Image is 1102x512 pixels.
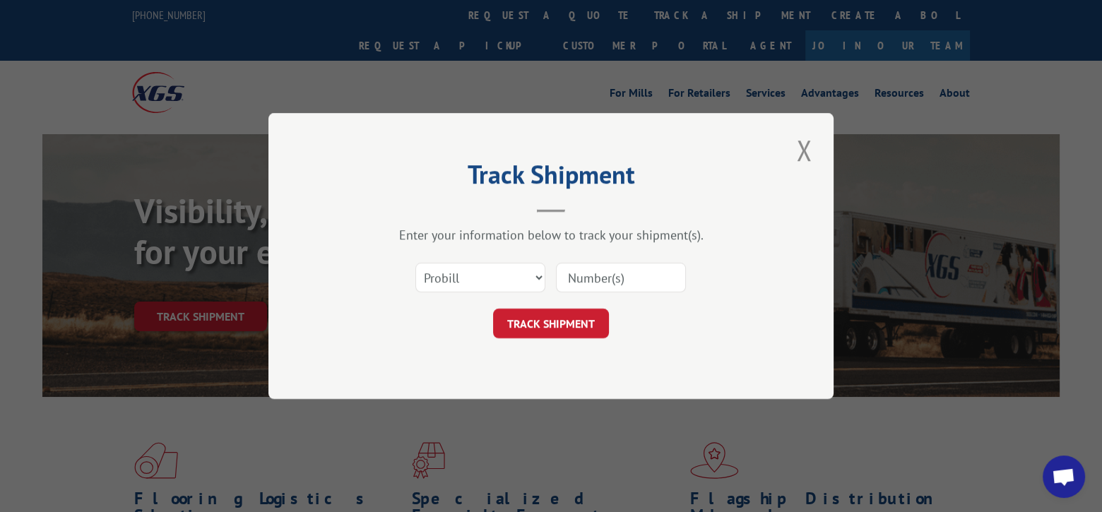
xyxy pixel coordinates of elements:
button: Close modal [792,131,816,169]
h2: Track Shipment [339,165,763,191]
button: TRACK SHIPMENT [493,309,609,338]
div: Enter your information below to track your shipment(s). [339,227,763,243]
input: Number(s) [556,263,686,292]
a: Open chat [1043,456,1085,498]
